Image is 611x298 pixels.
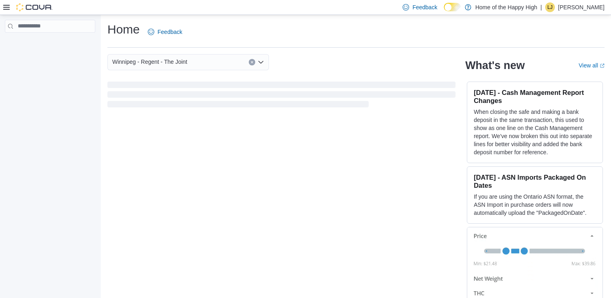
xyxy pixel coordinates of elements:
[465,59,525,72] h2: What's new
[412,3,437,11] span: Feedback
[5,34,95,54] nav: Complex example
[475,2,537,12] p: Home of the Happy High
[16,3,52,11] img: Cova
[145,24,185,40] a: Feedback
[600,63,605,68] svg: External link
[444,3,461,11] input: Dark Mode
[474,88,596,105] h3: [DATE] - Cash Management Report Changes
[540,2,542,12] p: |
[474,108,596,156] p: When closing the safe and making a bank deposit in the same transaction, this used to show as one...
[107,21,140,38] h1: Home
[579,62,605,69] a: View allExternal link
[249,59,255,65] button: Clear input
[545,2,555,12] div: Laura Jenkinson
[112,57,187,67] span: Winnipeg - Regent - The Joint
[474,193,596,217] p: If you are using the Ontario ASN format, the ASN Import in purchase orders will now automatically...
[558,2,605,12] p: [PERSON_NAME]
[548,2,553,12] span: LJ
[258,59,264,65] button: Open list of options
[474,173,596,189] h3: [DATE] - ASN Imports Packaged On Dates
[157,28,182,36] span: Feedback
[107,83,456,109] span: Loading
